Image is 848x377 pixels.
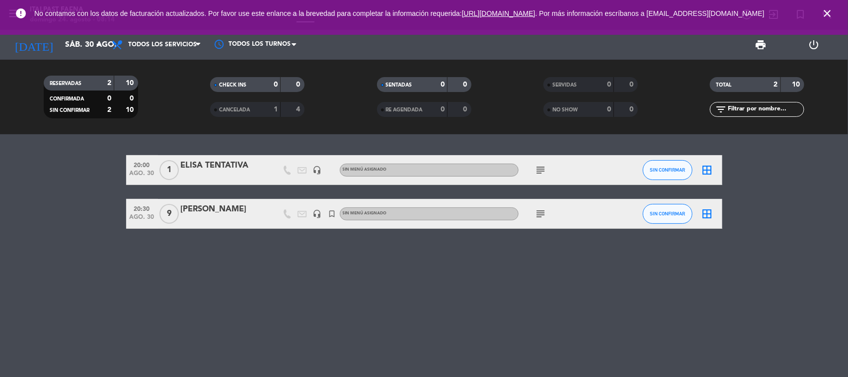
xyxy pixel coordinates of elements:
i: subject [535,208,547,220]
span: 9 [159,204,179,224]
a: . Por más información escríbanos a [EMAIL_ADDRESS][DOMAIN_NAME] [536,9,765,17]
i: [DATE] [7,34,60,56]
strong: 1 [274,106,278,113]
strong: 10 [792,81,802,88]
span: print [755,39,767,51]
input: Filtrar por nombre... [727,104,804,115]
span: ago. 30 [130,170,154,182]
strong: 0 [629,106,635,113]
strong: 0 [297,81,303,88]
span: No contamos con los datos de facturación actualizados. Por favor use este enlance a la brevedad p... [34,9,765,17]
button: SIN CONFIRMAR [643,204,693,224]
i: error [15,7,27,19]
strong: 0 [130,95,136,102]
strong: 10 [126,106,136,113]
span: TOTAL [716,83,731,88]
span: Todos los servicios [128,41,197,48]
strong: 0 [274,81,278,88]
i: subject [535,164,547,176]
div: ELISA TENTATIVA [181,159,265,172]
strong: 0 [607,81,611,88]
span: SIN CONFIRMAR [650,167,685,173]
span: Sin menú asignado [343,211,387,215]
i: power_settings_new [808,39,820,51]
span: CONFIRMADA [50,96,84,101]
span: CHECK INS [219,83,246,88]
strong: 4 [297,106,303,113]
strong: 2 [107,106,111,113]
strong: 0 [463,106,469,113]
strong: 0 [463,81,469,88]
div: LOG OUT [787,30,841,60]
i: headset_mic [313,166,322,175]
strong: 2 [107,80,111,87]
i: close [821,7,833,19]
div: [PERSON_NAME] [181,203,265,216]
strong: 0 [607,106,611,113]
span: 20:30 [130,202,154,214]
span: SENTADAS [386,83,412,88]
span: Sin menú asignado [343,168,387,172]
span: SIN CONFIRMAR [50,108,89,113]
a: [URL][DOMAIN_NAME] [462,9,536,17]
strong: 0 [107,95,111,102]
button: SIN CONFIRMAR [643,160,693,180]
i: headset_mic [313,209,322,218]
span: SERVIDAS [552,83,577,88]
span: RE AGENDADA [386,107,423,112]
i: border_all [701,208,713,220]
span: SIN CONFIRMAR [650,211,685,216]
i: filter_list [715,103,727,115]
strong: 0 [441,81,445,88]
strong: 10 [126,80,136,87]
strong: 0 [629,81,635,88]
span: CANCELADA [219,107,250,112]
span: 20:00 [130,159,154,170]
i: border_all [701,164,713,176]
span: ago. 30 [130,214,154,225]
strong: 0 [441,106,445,113]
span: NO SHOW [552,107,578,112]
strong: 2 [774,81,778,88]
span: RESERVADAS [50,81,81,86]
i: arrow_drop_down [92,39,104,51]
i: turned_in_not [328,209,337,218]
span: 1 [159,160,179,180]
